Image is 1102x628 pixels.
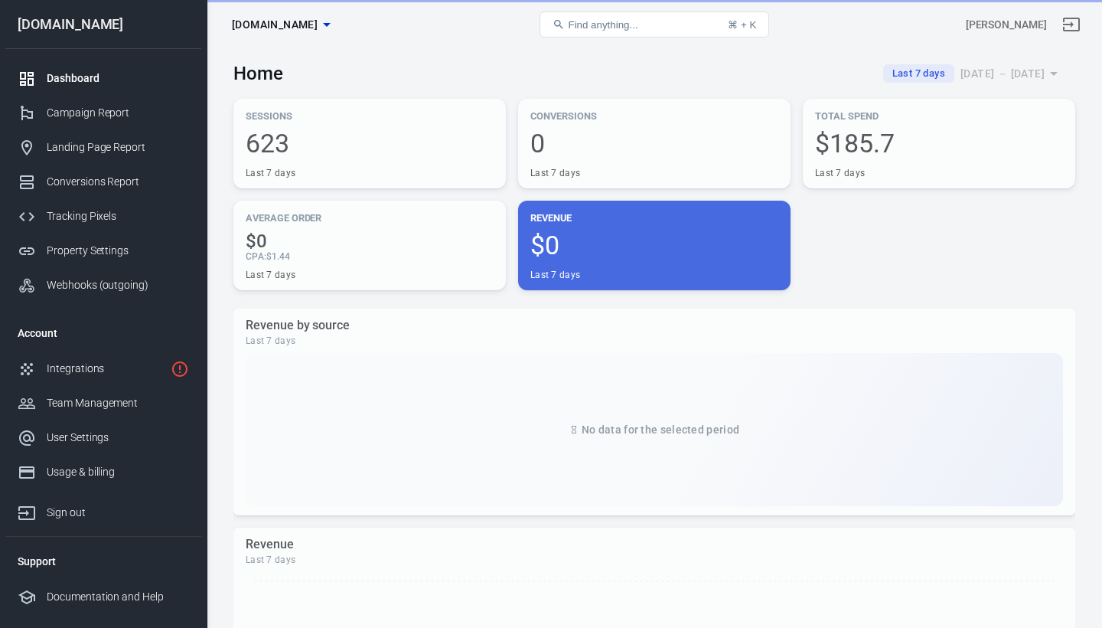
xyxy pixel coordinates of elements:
li: Support [5,543,201,580]
div: Dashboard [47,70,189,87]
div: Webhooks (outgoing) [47,277,189,293]
div: Conversions Report [47,174,189,190]
a: User Settings [5,420,201,455]
a: Webhooks (outgoing) [5,268,201,303]
div: Property Settings [47,243,189,259]
li: Account [5,315,201,352]
button: Find anything...⌘ + K [540,11,769,38]
span: Find anything... [568,19,637,31]
div: Sign out [47,505,189,521]
a: Campaign Report [5,96,201,130]
div: Campaign Report [47,105,189,121]
a: Dashboard [5,61,201,96]
h3: Home [233,63,283,84]
a: Property Settings [5,234,201,268]
div: User Settings [47,430,189,446]
div: Team Management [47,395,189,411]
a: Conversions Report [5,165,201,199]
svg: 1 networks not verified yet [171,360,189,378]
div: Integrations [47,361,165,377]
a: Sign out [1053,6,1090,43]
a: Landing Page Report [5,130,201,165]
div: [DOMAIN_NAME] [5,18,201,31]
div: Documentation and Help [47,589,189,605]
a: Team Management [5,386,201,420]
button: [DOMAIN_NAME] [226,11,336,39]
div: ⌘ + K [728,19,756,31]
a: Sign out [5,489,201,530]
div: Account id: GXqx2G2u [966,17,1047,33]
a: Tracking Pixels [5,199,201,234]
div: Landing Page Report [47,139,189,155]
div: Usage & billing [47,464,189,480]
span: worldwidehealthytip.com [232,15,318,34]
a: Integrations [5,352,201,386]
div: Tracking Pixels [47,208,189,224]
a: Usage & billing [5,455,201,489]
